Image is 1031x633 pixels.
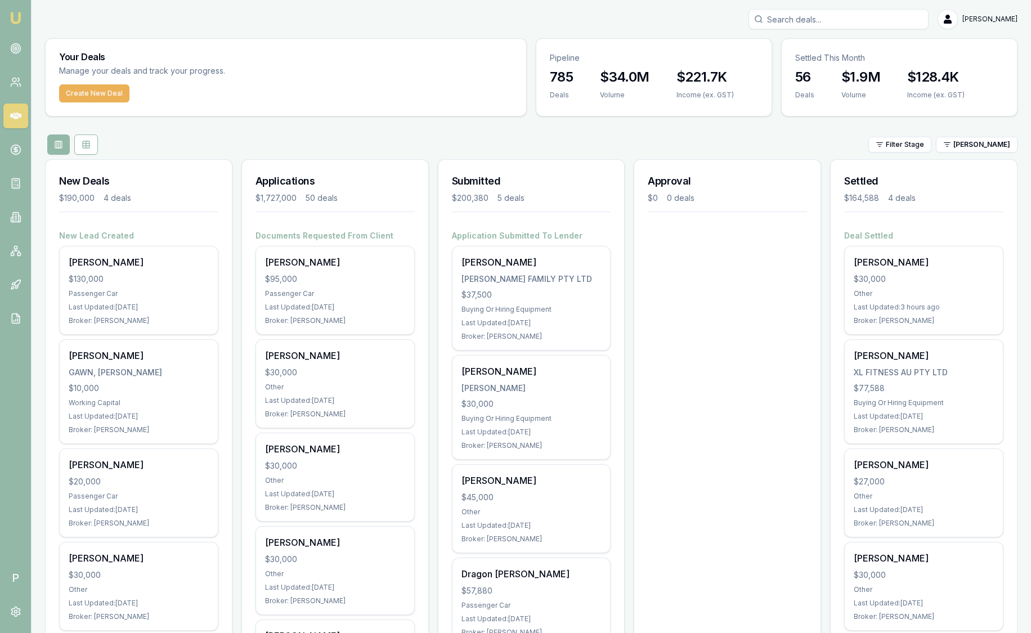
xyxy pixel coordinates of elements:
div: Last Updated: [DATE] [461,521,602,530]
div: [PERSON_NAME] [461,474,602,487]
button: [PERSON_NAME] [936,137,1017,152]
h4: Documents Requested From Client [255,230,415,241]
div: Last Updated: [DATE] [69,599,209,608]
span: [PERSON_NAME] [962,15,1017,24]
div: Working Capital [69,398,209,407]
div: Last Updated: [DATE] [461,318,602,327]
div: Last Updated: [DATE] [461,428,602,437]
div: [PERSON_NAME] [69,349,209,362]
div: $37,500 [461,289,602,300]
div: [PERSON_NAME] [854,255,994,269]
img: emu-icon-u.png [9,11,23,25]
div: Broker: [PERSON_NAME] [461,332,602,341]
div: $30,000 [69,569,209,581]
div: Last Updated: [DATE] [265,396,405,405]
p: Settled This Month [795,52,1003,64]
div: $164,588 [844,192,879,204]
div: Broker: [PERSON_NAME] [854,519,994,528]
div: [PERSON_NAME] FAMILY PTY LTD [461,273,602,285]
div: Passenger Car [461,601,602,610]
div: [PERSON_NAME] [69,551,209,565]
div: Last Updated: [DATE] [461,614,602,623]
button: Create New Deal [59,84,129,102]
div: $27,000 [854,476,994,487]
div: [PERSON_NAME] [69,458,209,472]
div: Broker: [PERSON_NAME] [265,596,405,605]
div: Broker: [PERSON_NAME] [265,316,405,325]
div: Broker: [PERSON_NAME] [854,316,994,325]
div: GAWN, [PERSON_NAME] [69,367,209,378]
h3: 56 [795,68,814,86]
div: [PERSON_NAME] [265,255,405,269]
h3: $1.9M [841,68,880,86]
div: Broker: [PERSON_NAME] [461,441,602,450]
div: Broker: [PERSON_NAME] [69,519,209,528]
input: Search deals [748,9,929,29]
div: Broker: [PERSON_NAME] [265,503,405,512]
div: [PERSON_NAME] [265,442,405,456]
p: Manage your deals and track your progress. [59,65,347,78]
div: $57,880 [461,585,602,596]
div: Last Updated: [DATE] [854,599,994,608]
h3: Submitted [452,173,611,189]
div: Last Updated: [DATE] [854,412,994,421]
button: Filter Stage [868,137,931,152]
div: Last Updated: [DATE] [69,303,209,312]
div: $45,000 [461,492,602,503]
div: Broker: [PERSON_NAME] [69,316,209,325]
div: Other [854,585,994,594]
div: $30,000 [461,398,602,410]
div: Last Updated: 3 hours ago [854,303,994,312]
div: Other [461,508,602,517]
div: $20,000 [69,476,209,487]
div: [PERSON_NAME] [461,365,602,378]
div: Last Updated: [DATE] [854,505,994,514]
div: Broker: [PERSON_NAME] [265,410,405,419]
div: XL FITNESS AU PTY LTD [854,367,994,378]
div: $30,000 [265,460,405,472]
div: Broker: [PERSON_NAME] [69,425,209,434]
h4: Application Submitted To Lender [452,230,611,241]
div: $0 [648,192,658,204]
h3: Your Deals [59,52,513,61]
div: Last Updated: [DATE] [265,303,405,312]
div: Deals [550,91,573,100]
div: $1,727,000 [255,192,297,204]
div: Buying Or Hiring Equipment [461,305,602,314]
div: [PERSON_NAME] [461,383,602,394]
div: [PERSON_NAME] [265,349,405,362]
h3: Applications [255,173,415,189]
div: Broker: [PERSON_NAME] [854,425,994,434]
div: $95,000 [265,273,405,285]
h3: 785 [550,68,573,86]
h3: $128.4K [907,68,965,86]
div: Other [854,289,994,298]
div: Dragon [PERSON_NAME] [461,567,602,581]
div: [PERSON_NAME] [854,551,994,565]
h4: New Lead Created [59,230,218,241]
div: Broker: [PERSON_NAME] [461,535,602,544]
div: $30,000 [854,569,994,581]
h3: $221.7K [676,68,734,86]
span: P [3,565,28,590]
div: $10,000 [69,383,209,394]
div: Broker: [PERSON_NAME] [854,612,994,621]
div: $30,000 [265,367,405,378]
h3: Approval [648,173,807,189]
h4: Deal Settled [844,230,1003,241]
div: $30,000 [854,273,994,285]
div: [PERSON_NAME] [854,458,994,472]
h3: New Deals [59,173,218,189]
div: Last Updated: [DATE] [69,505,209,514]
div: Passenger Car [69,289,209,298]
div: $200,380 [452,192,488,204]
div: Income (ex. GST) [676,91,734,100]
div: Other [69,585,209,594]
div: 0 deals [667,192,694,204]
p: Pipeline [550,52,758,64]
div: Broker: [PERSON_NAME] [69,612,209,621]
div: [PERSON_NAME] [461,255,602,269]
div: 4 deals [888,192,916,204]
div: Buying Or Hiring Equipment [461,414,602,423]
